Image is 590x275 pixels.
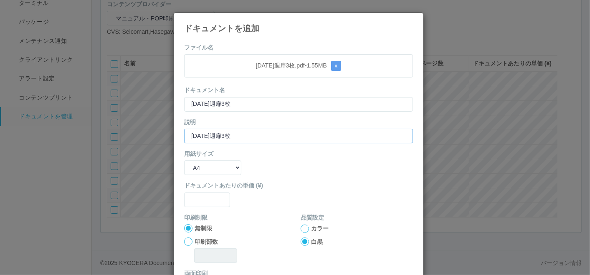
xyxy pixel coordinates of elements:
[301,213,324,222] label: 品質設定
[311,224,329,233] label: カラー
[311,237,323,246] label: 白黒
[184,150,213,158] label: 用紙サイズ
[184,213,208,222] label: 印刷制限
[184,43,213,52] label: ファイル名
[195,237,218,246] label: 印刷部数
[184,24,413,33] h4: ドキュメントを追加
[331,61,342,71] button: x
[184,181,413,190] label: ドキュメントあたりの単価 (¥)
[195,224,212,233] label: 無制限
[191,61,406,71] p: [DATE]週扉3枚.pdf - 1.55 MB
[184,86,225,95] label: ドキュメント名
[184,118,196,127] label: 説明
